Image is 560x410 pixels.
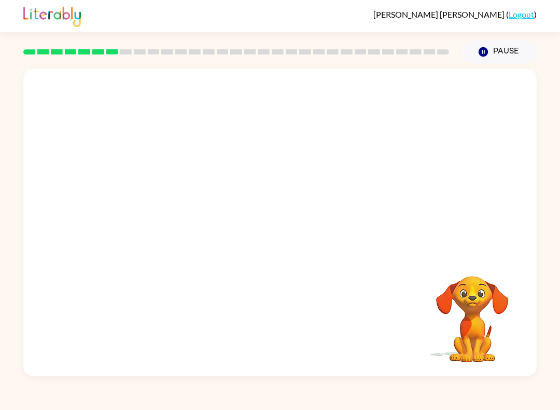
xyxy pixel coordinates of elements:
img: Literably [23,4,81,27]
video: Your browser must support playing .mp4 files to use Literably. Please try using another browser. [421,260,524,364]
div: ( ) [373,9,537,19]
button: Pause [461,40,537,64]
a: Logout [509,9,534,19]
span: [PERSON_NAME] [PERSON_NAME] [373,9,506,19]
